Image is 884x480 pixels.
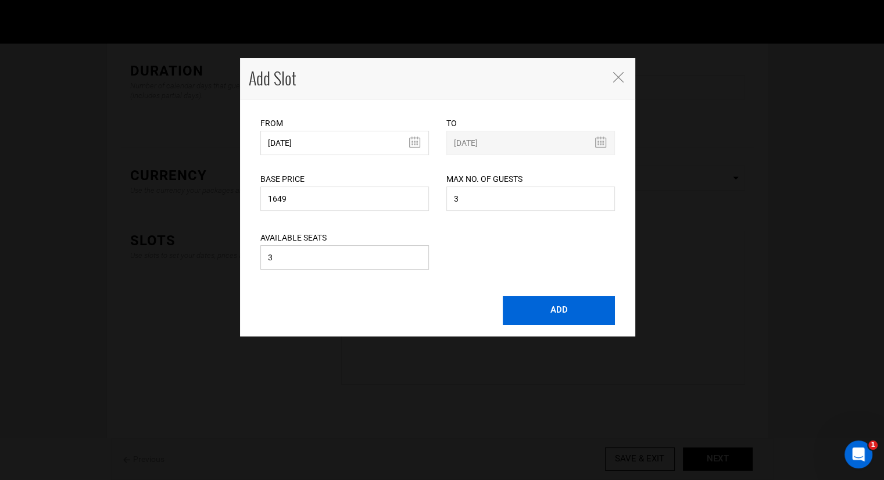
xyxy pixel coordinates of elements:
[446,117,457,129] label: To
[503,296,615,325] button: ADD
[612,70,624,83] button: Close
[260,232,327,243] label: Available Seats
[446,173,522,185] label: Max No. of Guests
[260,187,429,211] input: Price
[260,131,429,155] input: Select Start Date
[868,440,878,450] span: 1
[260,117,283,129] label: From
[446,187,615,211] input: No. of guests
[844,440,872,468] iframe: Intercom live chat
[260,245,429,270] input: Available Seats
[249,67,600,90] h4: Add Slot
[260,173,305,185] label: Base Price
